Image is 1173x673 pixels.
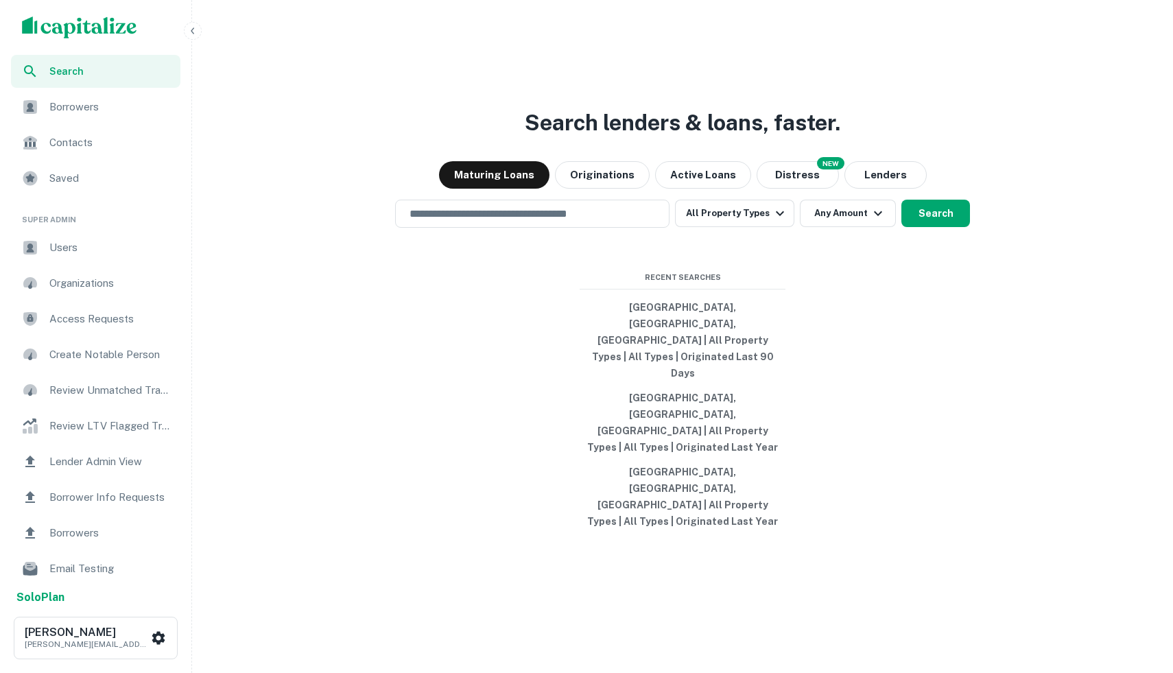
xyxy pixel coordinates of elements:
h6: [PERSON_NAME] [25,627,148,638]
span: Contacts [49,134,172,151]
a: Saved [11,162,180,195]
iframe: Chat Widget [1104,563,1173,629]
span: Organizations [49,275,172,292]
a: Review LTV Flagged Transactions [11,410,180,442]
span: Borrowers [49,99,172,115]
a: Borrowers [11,91,180,123]
button: All Property Types [675,200,794,227]
span: Lender Admin View [49,453,172,470]
strong: Solo Plan [16,591,64,604]
a: Borrowers [11,517,180,550]
a: Organizations [11,267,180,300]
a: Access Requests [11,303,180,335]
a: Email Testing [11,552,180,585]
button: Active Loans [655,161,751,189]
span: Borrower Info Requests [49,489,172,506]
button: Originations [555,161,650,189]
a: Create Notable Person [11,338,180,371]
button: Maturing Loans [439,161,549,189]
p: [PERSON_NAME][EMAIL_ADDRESS][PERSON_NAME][DOMAIN_NAME] [25,638,148,650]
button: [GEOGRAPHIC_DATA], [GEOGRAPHIC_DATA], [GEOGRAPHIC_DATA] | All Property Types | All Types | Origin... [580,460,785,534]
button: [GEOGRAPHIC_DATA], [GEOGRAPHIC_DATA], [GEOGRAPHIC_DATA] | All Property Types | All Types | Origin... [580,295,785,386]
a: Search [11,55,180,88]
div: NEW [817,157,844,169]
span: Review LTV Flagged Transactions [49,418,172,434]
span: Users [49,239,172,256]
a: SoloPlan [16,589,64,606]
a: Users [11,231,180,264]
img: capitalize-logo.png [22,16,137,38]
span: Borrowers [49,525,172,541]
span: Review Unmatched Transactions [49,382,172,399]
span: Access Requests [49,311,172,327]
button: Search distressed loans with lien and other non-mortgage details. [757,161,839,189]
span: Saved [49,170,172,187]
span: Email Testing [49,560,172,577]
button: Any Amount [800,200,896,227]
a: Review Unmatched Transactions [11,374,180,407]
button: Lenders [844,161,927,189]
a: Lender Admin View [11,445,180,478]
a: Borrower Info Requests [11,481,180,514]
button: Search [901,200,970,227]
a: Contacts [11,126,180,159]
button: [PERSON_NAME][PERSON_NAME][EMAIL_ADDRESS][PERSON_NAME][DOMAIN_NAME] [14,617,178,659]
span: Create Notable Person [49,346,172,363]
button: [GEOGRAPHIC_DATA], [GEOGRAPHIC_DATA], [GEOGRAPHIC_DATA] | All Property Types | All Types | Origin... [580,386,785,460]
h3: Search lenders & loans, faster. [525,106,840,139]
li: Super Admin [11,198,180,231]
span: Recent Searches [580,272,785,283]
span: Search [49,64,172,79]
